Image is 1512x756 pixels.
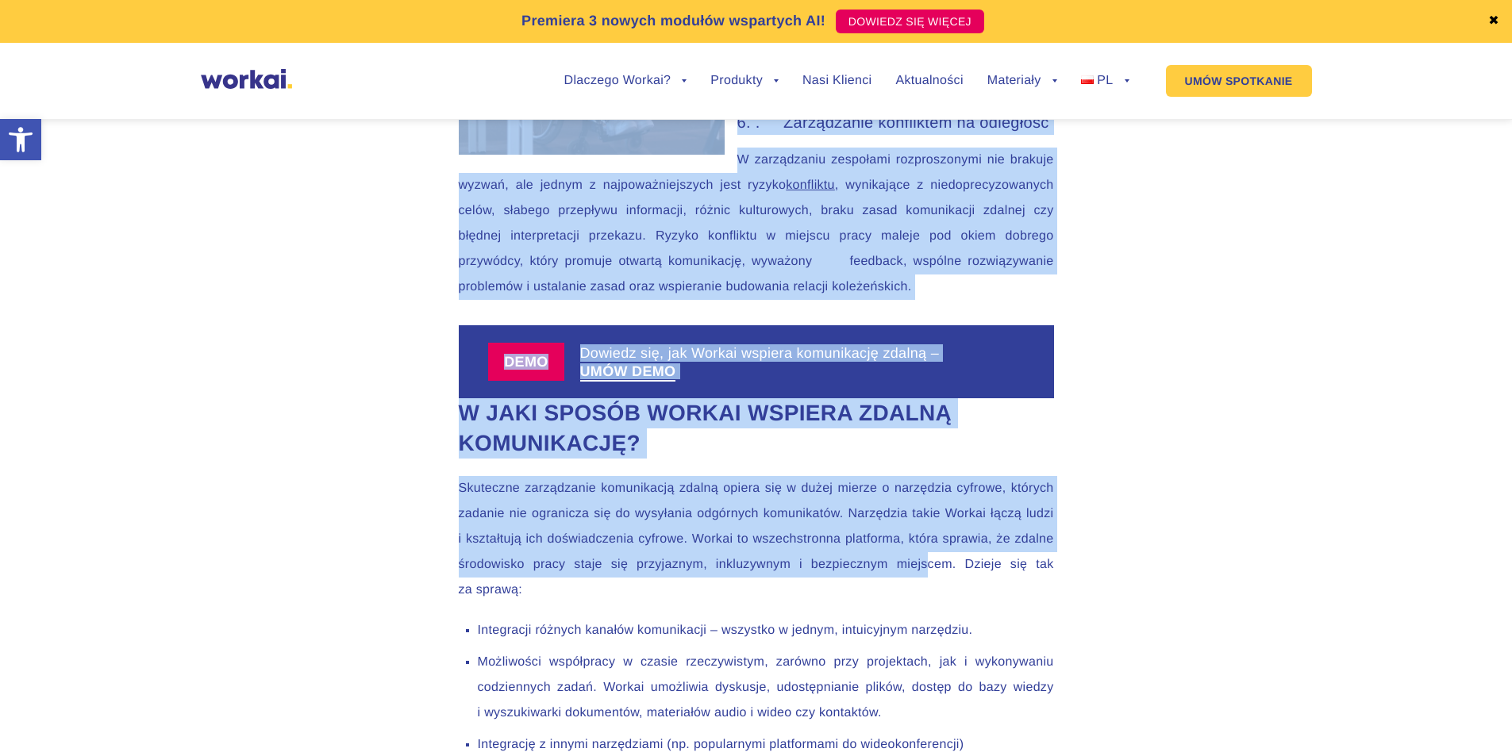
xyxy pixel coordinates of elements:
[478,618,1054,643] li: Integracji różnych kanałów komunikacji – wszystko w jednym, intuicyjnym narzędziu.
[459,398,1054,459] h2: W jaki sposób Workai wspiera zdalną komunikację?
[521,10,825,32] p: Premiera 3 nowych modułów wspartych AI!
[895,75,963,87] a: Aktualności
[1488,15,1499,28] a: ✖
[459,476,1054,603] p: Skuteczne zarządzanie komunikacją zdalną opiera się w dużej mierze o narzędzia cyfrowe, których z...
[802,75,871,87] a: Nasi Klienci
[459,148,1054,300] p: W zarządzaniu zespołami rozproszonymi nie brakuje wyzwań, ale jednym z najpoważniejszych jest ryz...
[1166,65,1312,97] a: UMÓW SPOTKANIE
[459,111,1054,135] h3: 6. . Zarządzanie konfliktem na odległość
[987,75,1057,87] a: Materiały
[1097,74,1113,87] span: PL
[580,364,676,378] a: UMÓW DEMO
[488,343,579,381] a: DEMO
[836,10,984,33] a: DOWIEDZ SIĘ WIĘCEJ
[710,75,779,87] a: Produkty
[580,344,1024,379] div: Dowiedz się, jak Workai wspiera komunikację zdalną –
[564,75,687,87] a: Dlaczego Workai?
[786,178,835,192] a: konfliktu
[478,650,1054,726] li: Możliwości współpracy w czasie rzeczywistym, zarówno przy projektach, jak i wykonywaniu codzienny...
[488,343,564,381] label: DEMO
[1081,75,1129,87] a: PL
